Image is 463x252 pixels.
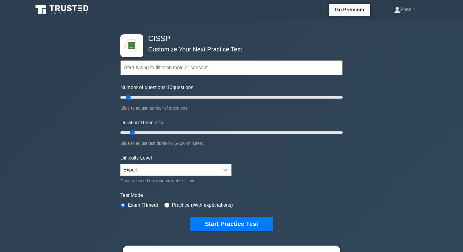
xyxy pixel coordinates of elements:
label: Difficulty Level [120,154,152,162]
a: Go Premium [331,6,368,13]
div: Slide to adjust test duration (5-120 minutes) [120,140,343,147]
a: Anee [379,3,430,16]
h4: CISSP [146,34,313,43]
div: Choose based on your current skill level [120,177,231,184]
input: Start typing to filter on topic or concept... [120,60,343,75]
label: Test Mode [120,192,343,199]
label: Exam (Timed) [128,201,158,209]
label: Duration: minutes [120,119,163,126]
div: Slide to adjust number of questions [120,104,343,112]
span: 10 [167,85,172,90]
label: Practice (With explanations) [172,201,233,209]
button: Start Practice Test [190,217,273,231]
label: Number of questions: questions [120,84,193,91]
span: 10 [140,120,146,125]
